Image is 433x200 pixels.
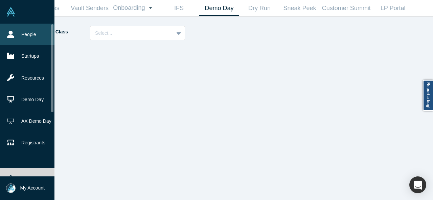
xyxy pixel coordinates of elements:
[69,0,111,16] a: Vault Senders
[33,26,90,38] label: Demoing Class
[320,0,373,16] a: Customer Summit
[6,183,45,193] button: My Account
[239,0,279,16] a: Dry Run
[423,80,433,111] a: Report a bug!
[373,0,413,16] a: LP Portal
[159,0,199,16] a: IFS
[111,0,159,16] a: Onboarding
[199,0,239,16] a: Demo Day
[279,0,320,16] a: Sneak Peek
[6,183,16,193] img: Mia Scott's Account
[6,7,16,17] img: Alchemist Vault Logo
[20,184,45,192] span: My Account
